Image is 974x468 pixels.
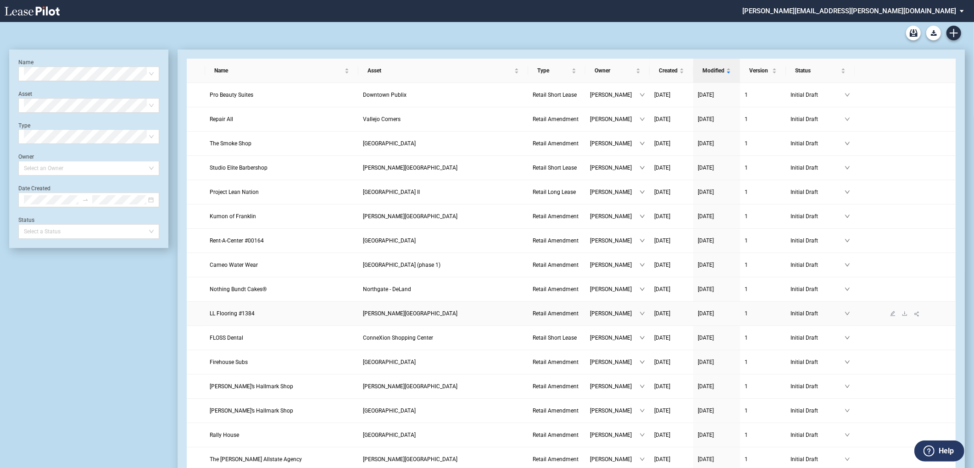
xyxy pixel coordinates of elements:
[590,285,640,294] span: [PERSON_NAME]
[533,432,579,438] span: Retail Amendment
[210,407,293,414] span: Gretchen’s Hallmark Shop
[745,262,748,268] span: 1
[790,212,845,221] span: Initial Draft
[698,212,735,221] a: [DATE]
[745,115,781,124] a: 1
[210,163,353,172] a: Studio Elite Barbershop
[640,457,645,462] span: down
[790,260,845,270] span: Initial Draft
[654,358,689,367] a: [DATE]
[745,358,781,367] a: 1
[82,197,89,203] span: to
[210,115,353,124] a: Repair All
[590,212,640,221] span: [PERSON_NAME]
[745,406,781,415] a: 1
[640,335,645,341] span: down
[845,141,850,146] span: down
[845,92,850,98] span: down
[210,189,259,195] span: Project Lean Nation
[698,430,735,440] a: [DATE]
[654,115,689,124] a: [DATE]
[590,333,640,342] span: [PERSON_NAME]
[693,59,740,83] th: Modified
[18,217,34,223] label: Status
[640,262,645,268] span: down
[363,116,401,122] span: Vallejo Corners
[363,309,523,318] a: [PERSON_NAME][GEOGRAPHIC_DATA]
[590,455,640,464] span: [PERSON_NAME]
[786,59,855,83] th: Status
[590,163,640,172] span: [PERSON_NAME]
[698,237,714,244] span: [DATE]
[654,260,689,270] a: [DATE]
[745,309,781,318] a: 1
[210,383,293,390] span: Gretchen’s Hallmark Shop
[698,139,735,148] a: [DATE]
[210,139,353,148] a: The Smoke Shop
[749,66,770,75] span: Version
[914,311,920,317] span: share-alt
[363,262,440,268] span: Marlton Plaza II (phase 1)
[533,189,576,195] span: Retail Long Lease
[585,59,650,83] th: Owner
[363,213,457,220] span: Williamson Square
[533,309,581,318] a: Retail Amendment
[654,237,670,244] span: [DATE]
[795,66,839,75] span: Status
[845,214,850,219] span: down
[745,310,748,317] span: 1
[640,92,645,98] span: down
[845,335,850,341] span: down
[533,237,579,244] span: Retail Amendment
[363,456,457,462] span: Watts Mill Plaza
[533,260,581,270] a: Retail Amendment
[698,432,714,438] span: [DATE]
[939,445,954,457] label: Help
[745,359,748,365] span: 1
[654,212,689,221] a: [DATE]
[654,116,670,122] span: [DATE]
[654,333,689,342] a: [DATE]
[363,430,523,440] a: [GEOGRAPHIC_DATA]
[363,310,457,317] span: Garner Towne Square
[698,262,714,268] span: [DATE]
[363,165,457,171] span: Ross Plaza
[363,115,523,124] a: Vallejo Corners
[533,140,579,147] span: Retail Amendment
[654,92,670,98] span: [DATE]
[590,358,640,367] span: [PERSON_NAME]
[363,163,523,172] a: [PERSON_NAME][GEOGRAPHIC_DATA]
[18,59,33,66] label: Name
[363,187,523,197] a: [GEOGRAPHIC_DATA] II
[654,213,670,220] span: [DATE]
[590,90,640,99] span: [PERSON_NAME]
[745,92,748,98] span: 1
[533,430,581,440] a: Retail Amendment
[640,286,645,292] span: down
[745,90,781,99] a: 1
[363,90,523,99] a: Downtown Publix
[210,236,353,245] a: Rent-A-Center #00164
[745,335,748,341] span: 1
[698,115,735,124] a: [DATE]
[363,382,523,391] a: [PERSON_NAME][GEOGRAPHIC_DATA]
[654,285,689,294] a: [DATE]
[745,212,781,221] a: 1
[790,285,845,294] span: Initial Draft
[698,90,735,99] a: [DATE]
[533,165,577,171] span: Retail Short Lease
[745,187,781,197] a: 1
[533,406,581,415] a: Retail Amendment
[698,165,714,171] span: [DATE]
[654,359,670,365] span: [DATE]
[363,406,523,415] a: [GEOGRAPHIC_DATA]
[745,140,748,147] span: 1
[659,66,678,75] span: Created
[654,163,689,172] a: [DATE]
[367,66,512,75] span: Asset
[533,163,581,172] a: Retail Short Lease
[745,139,781,148] a: 1
[210,286,267,292] span: Nothing Bundt Cakes®
[654,286,670,292] span: [DATE]
[363,237,416,244] span: 69th Street Plaza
